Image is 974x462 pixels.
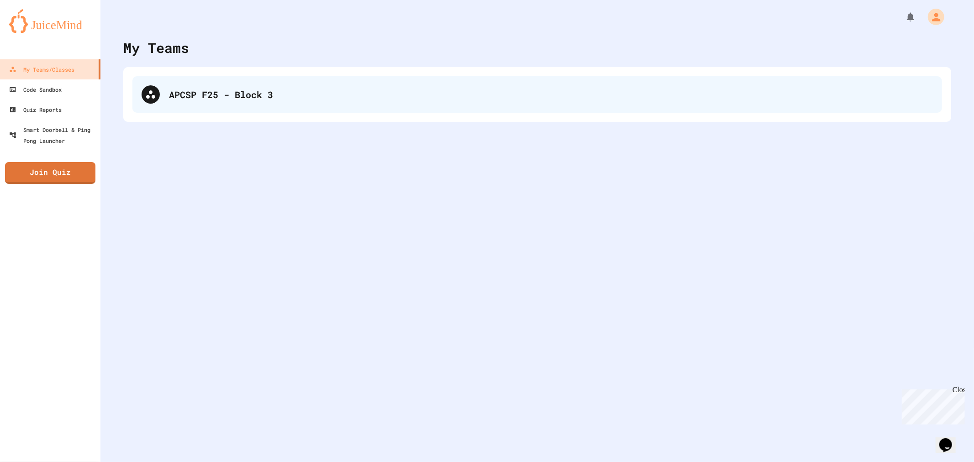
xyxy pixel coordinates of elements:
div: My Account [918,6,947,27]
div: Smart Doorbell & Ping Pong Launcher [9,124,97,146]
div: APCSP F25 - Block 3 [132,76,942,113]
iframe: chat widget [936,425,965,453]
div: My Teams [123,37,189,58]
div: Code Sandbox [9,84,62,95]
div: Chat with us now!Close [4,4,63,58]
a: Join Quiz [5,162,95,184]
div: My Teams/Classes [9,64,74,75]
iframe: chat widget [898,386,965,425]
div: Quiz Reports [9,104,62,115]
div: APCSP F25 - Block 3 [169,88,933,101]
img: logo-orange.svg [9,9,91,33]
div: My Notifications [888,9,918,25]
